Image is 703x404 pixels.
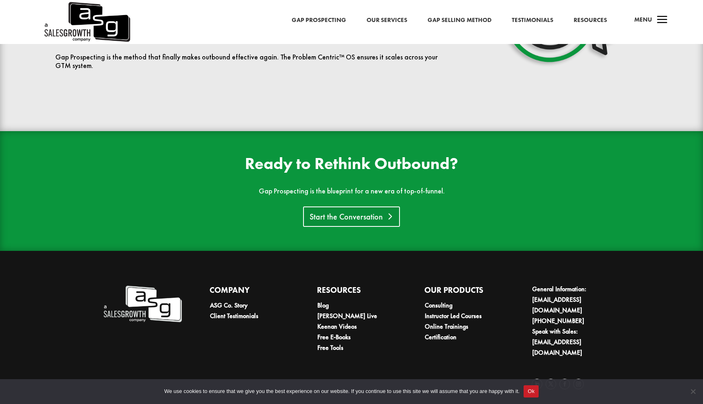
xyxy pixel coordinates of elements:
[292,15,346,26] a: Gap Prospecting
[425,301,452,310] a: Consulting
[634,15,652,24] span: Menu
[428,15,491,26] a: Gap Selling Method
[317,343,343,352] a: Free Tools
[425,322,468,331] a: Online Trainings
[367,15,407,26] a: Our Services
[210,312,258,320] a: Client Testimonials
[654,12,670,29] span: a
[689,387,697,395] span: No
[532,338,582,357] a: [EMAIL_ADDRESS][DOMAIN_NAME]
[303,206,400,227] a: Start the Conversation
[532,326,611,358] li: Speak with Sales:
[152,156,551,176] h2: Ready to Rethink Outbound?
[103,284,182,324] img: A Sales Growth Company
[574,15,607,26] a: Resources
[210,284,289,300] h4: Company
[317,322,357,331] a: Keenan Videos
[317,312,377,320] a: [PERSON_NAME] Live
[164,387,520,395] span: We use cookies to ensure that we give you the best experience on our website. If you continue to ...
[317,284,396,300] h4: Resources
[532,284,611,316] li: General Information:
[152,187,551,195] p: Gap Prospecting is the blueprint for a new era of top-of-funnel.
[424,284,504,300] h4: Our Products
[317,333,351,341] a: Free E-Books
[512,15,553,26] a: Testimonials
[532,295,582,314] a: [EMAIL_ADDRESS][DOMAIN_NAME]
[317,301,329,310] a: Blog
[425,333,456,341] a: Certification
[55,53,439,70] p: Gap Prospecting is the method that finally makes outbound effective again. The Problem Centric™ O...
[524,385,539,397] button: Ok
[210,301,248,310] a: ASG Co. Story
[425,312,482,320] a: Instructor Led Courses
[532,316,584,325] a: [PHONE_NUMBER]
